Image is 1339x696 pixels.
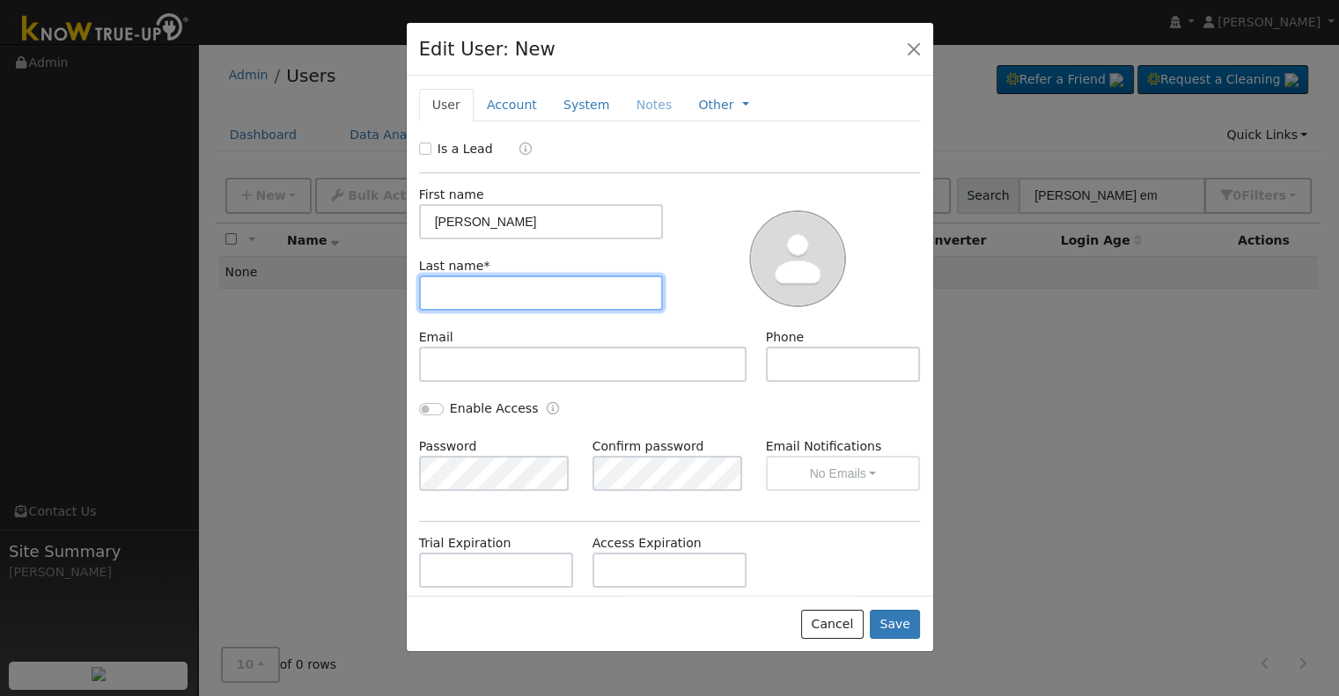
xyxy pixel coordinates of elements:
[419,534,511,553] label: Trial Expiration
[766,437,921,456] label: Email Notifications
[801,610,864,640] button: Cancel
[419,186,484,204] label: First name
[419,89,474,121] a: User
[483,259,489,273] span: Required
[450,399,539,418] label: Enable Access
[474,89,550,121] a: Account
[419,35,555,63] h4: Edit User: New
[870,610,921,640] button: Save
[698,96,733,114] a: Other
[438,140,493,158] label: Is a Lead
[550,89,623,121] a: System
[419,143,431,155] input: Is a Lead
[592,534,702,553] label: Access Expiration
[419,437,477,456] label: Password
[766,328,805,347] label: Phone
[506,140,532,160] a: Lead
[592,437,704,456] label: Confirm password
[547,399,559,420] a: Enable Access
[419,328,453,347] label: Email
[419,257,490,275] label: Last name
